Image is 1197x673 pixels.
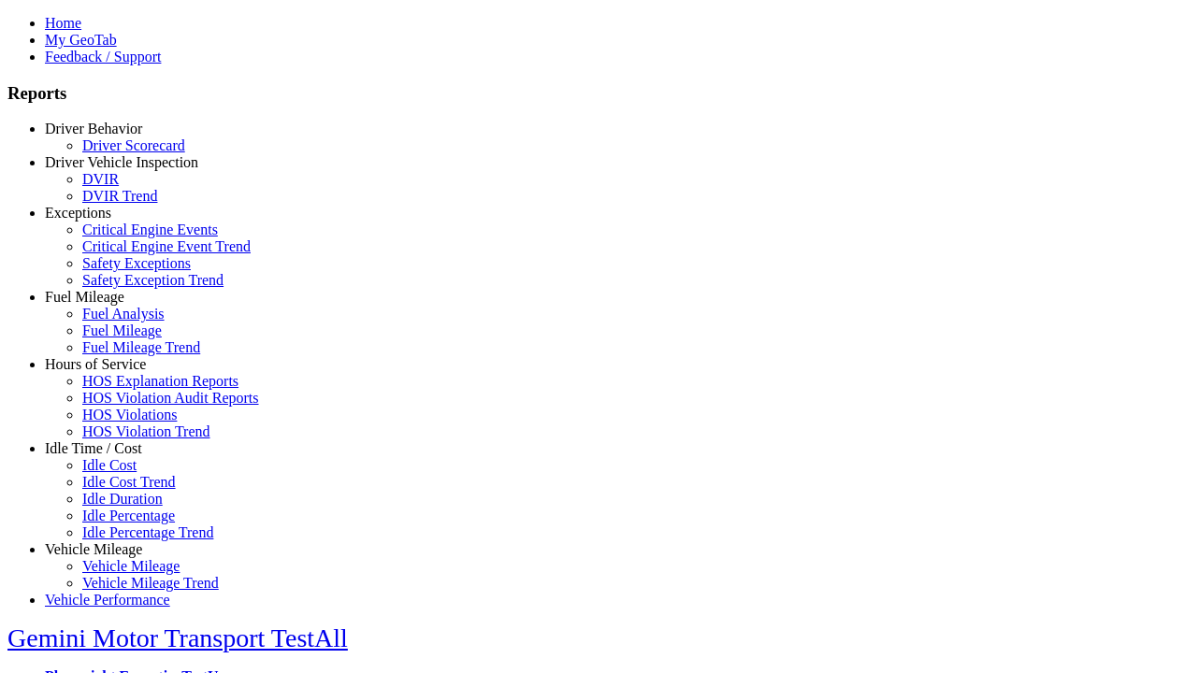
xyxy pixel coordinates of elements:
[45,541,142,557] a: Vehicle Mileage
[82,255,191,271] a: Safety Exceptions
[82,558,180,574] a: Vehicle Mileage
[7,623,348,652] a: Gemini Motor Transport TestAll
[82,171,119,187] a: DVIR
[45,592,170,608] a: Vehicle Performance
[82,457,137,473] a: Idle Cost
[45,32,117,48] a: My GeoTab
[82,575,219,591] a: Vehicle Mileage Trend
[82,474,176,490] a: Idle Cost Trend
[45,49,161,64] a: Feedback / Support
[82,390,259,406] a: HOS Violation Audit Reports
[82,423,210,439] a: HOS Violation Trend
[82,306,165,322] a: Fuel Analysis
[82,524,213,540] a: Idle Percentage Trend
[45,205,111,221] a: Exceptions
[45,15,81,31] a: Home
[82,339,200,355] a: Fuel Mileage Trend
[7,83,1190,104] h3: Reports
[45,154,198,170] a: Driver Vehicle Inspection
[82,508,175,523] a: Idle Percentage
[82,407,177,422] a: HOS Violations
[82,373,238,389] a: HOS Explanation Reports
[82,137,185,153] a: Driver Scorecard
[82,222,218,237] a: Critical Engine Events
[82,272,224,288] a: Safety Exception Trend
[45,289,124,305] a: Fuel Mileage
[45,121,142,136] a: Driver Behavior
[45,356,146,372] a: Hours of Service
[82,238,251,254] a: Critical Engine Event Trend
[82,188,157,204] a: DVIR Trend
[82,322,162,338] a: Fuel Mileage
[45,440,142,456] a: Idle Time / Cost
[82,491,163,507] a: Idle Duration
